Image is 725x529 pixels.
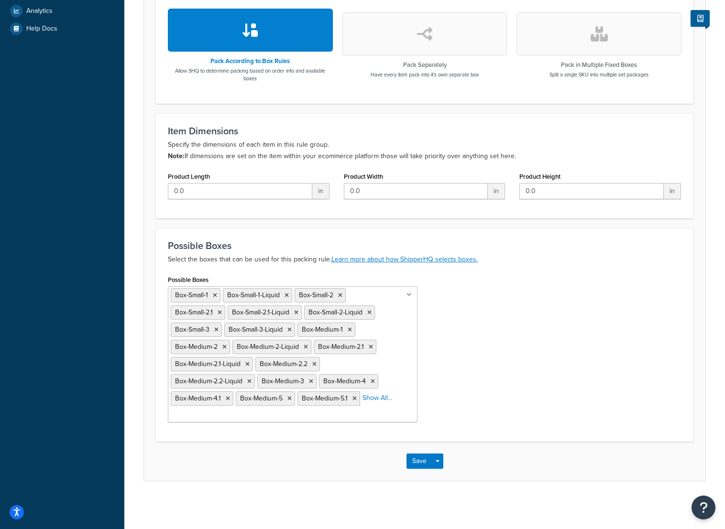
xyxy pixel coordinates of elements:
[549,71,648,78] p: Split a single SKU into multiple set packages
[691,10,710,27] button: Show Help Docs
[168,139,681,162] p: Specify the dimensions of each item in this rule group. If dimensions are set on the item within ...
[519,173,560,180] label: Product Height
[7,20,117,37] a: Help Docs
[168,67,333,82] p: Allow SHQ to determine packing based on order info and available boxes
[692,496,715,519] button: Open Resource Center
[175,290,208,300] span: Box-Small-1
[227,290,280,300] span: Box-Small-1-Liquid
[232,307,289,317] span: Box-Small-2.1-Liquid
[168,126,681,136] h3: Item Dimensions
[168,58,333,65] h3: Pack According to Box Rules
[371,71,479,78] p: Have every item pack into it's own separate box
[488,183,505,199] span: in
[175,342,218,352] span: Box-Medium-2
[26,7,53,15] span: Analytics
[549,62,648,68] h3: Pack in Multiple Fixed Boxes
[371,62,479,68] h3: Pack Separately
[175,307,213,317] span: Box-Small-2.1
[168,151,185,161] b: Note:
[175,376,242,386] span: Box-Medium-2.2-Liquid
[331,254,478,264] a: Learn more about how ShipperHQ selects boxes.
[312,183,330,199] span: in
[168,173,210,180] label: Product Length
[175,324,209,335] span: Box-Small-3
[362,393,392,403] a: Show All...
[168,240,681,251] h3: Possible Boxes
[302,324,343,335] span: Box-Medium-1
[175,359,241,369] span: Box-Medium-2.1-Liquid
[323,376,366,386] span: Box-Medium-4
[406,453,432,469] button: Save
[168,254,681,265] p: Select the boxes that can be used for this packing rule.
[302,393,348,403] span: Box-Medium-5.1
[318,342,364,352] span: Box-Medium-2.1
[7,2,117,20] a: Analytics
[260,359,308,369] span: Box-Medium-2.2
[26,25,57,33] span: Help Docs
[240,393,283,403] span: Box-Medium-5
[237,342,299,352] span: Box-Medium-2-Liquid
[308,307,362,317] span: Box-Small-2-Liquid
[664,183,681,199] span: in
[168,276,209,283] label: Possible Boxes
[344,173,383,180] label: Product Width
[299,290,333,300] span: Box-Small-2
[175,393,221,403] span: Box-Medium-4.1
[262,376,304,386] span: Box-Medium-3
[229,324,283,335] span: Box-Small-3-Liquid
